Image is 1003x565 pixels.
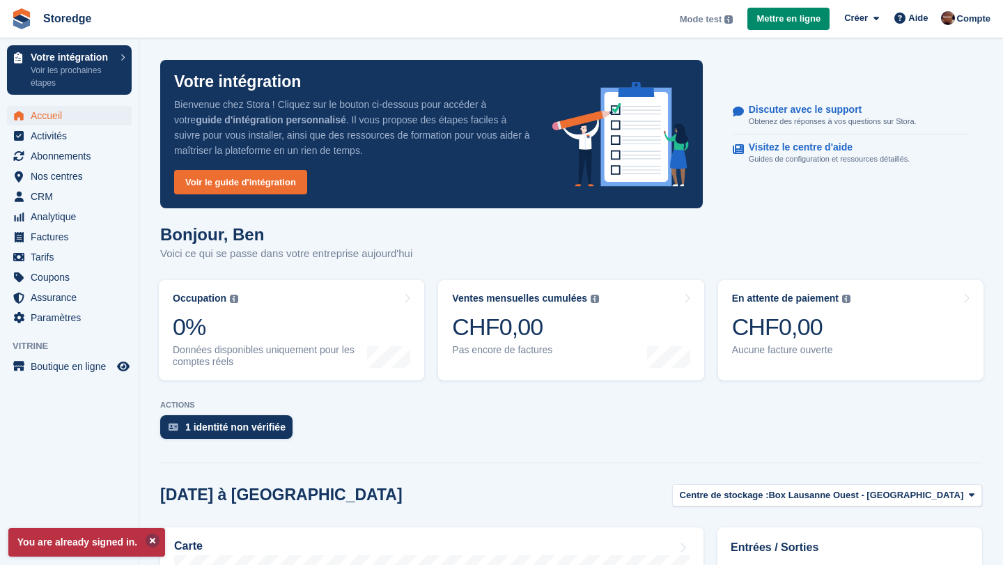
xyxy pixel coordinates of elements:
p: Votre intégration [31,52,114,62]
p: Guides de configuration et ressources détaillés. [749,153,910,165]
a: Mettre en ligne [747,8,830,31]
img: icon-info-grey-7440780725fd019a000dd9b08b2336e03edf1995a4989e88bcd33f0948082b44.svg [591,295,599,303]
a: menu [7,126,132,146]
div: Ventes mensuelles cumulées [452,293,587,304]
img: icon-info-grey-7440780725fd019a000dd9b08b2336e03edf1995a4989e88bcd33f0948082b44.svg [724,15,733,24]
a: Storedge [38,7,97,30]
a: menu [7,146,132,166]
p: You are already signed in. [8,528,165,557]
h2: [DATE] à [GEOGRAPHIC_DATA] [160,486,403,504]
span: Tarifs [31,247,114,267]
img: stora-icon-8386f47178a22dfd0bd8f6a31ec36ba5ce8667c1dd55bd0f319d3a0aa187defe.svg [11,8,32,29]
h2: Entrées / Sorties [731,539,969,556]
span: Mode test [680,13,722,26]
p: Visitez le centre d'aide [749,141,899,153]
a: menu [7,227,132,247]
p: Voici ce qui se passe dans votre entreprise aujourd'hui [160,246,412,262]
a: menu [7,106,132,125]
div: Pas encore de factures [452,344,599,356]
div: Aucune facture ouverte [732,344,850,356]
span: Paramètres [31,308,114,327]
span: Créer [844,11,868,25]
img: onboarding-info-6c161a55d2c0e0a8cae90662b2fe09162a5109e8cc188191df67fb4f79e88e88.svg [552,82,689,187]
span: Factures [31,227,114,247]
div: Occupation [173,293,226,304]
a: Votre intégration Voir les prochaines étapes [7,45,132,95]
p: Bienvenue chez Stora ! Cliquez sur le bouton ci-dessous pour accéder à votre . Il vous propose de... [174,97,530,158]
a: menu [7,187,132,206]
a: menu [7,308,132,327]
p: ACTIONS [160,401,982,410]
div: CHF0,00 [732,313,850,341]
span: Assurance [31,288,114,307]
p: Voir les prochaines étapes [31,64,114,89]
span: Vitrine [13,339,139,353]
span: Abonnements [31,146,114,166]
span: Compte [957,12,990,26]
a: 1 identité non vérifiée [160,415,300,446]
img: icon-info-grey-7440780725fd019a000dd9b08b2336e03edf1995a4989e88bcd33f0948082b44.svg [842,295,850,303]
a: Occupation 0% Données disponibles uniquement pour les comptes réels [159,280,424,380]
div: Données disponibles uniquement pour les comptes réels [173,344,367,368]
a: Visitez le centre d'aide Guides de configuration et ressources détaillés. [733,134,969,172]
img: Ben [941,11,955,25]
img: icon-info-grey-7440780725fd019a000dd9b08b2336e03edf1995a4989e88bcd33f0948082b44.svg [230,295,238,303]
div: 1 identité non vérifiée [185,421,286,433]
span: Aide [908,11,928,25]
button: Centre de stockage : Box Lausanne Ouest - [GEOGRAPHIC_DATA] [672,484,982,507]
p: Votre intégration [174,74,301,90]
a: Voir le guide d'intégration [174,170,307,194]
span: Accueil [31,106,114,125]
h1: Bonjour, Ben [160,225,412,244]
div: CHF0,00 [452,313,599,341]
a: menu [7,167,132,186]
a: menu [7,247,132,267]
a: Discuter avec le support Obtenez des réponses à vos questions sur Stora. [733,97,969,135]
span: Centre de stockage : [680,488,769,502]
a: Boutique d'aperçu [115,358,132,375]
a: menu [7,357,132,376]
span: Mettre en ligne [756,12,821,26]
a: Ventes mensuelles cumulées CHF0,00 Pas encore de factures [438,280,703,380]
a: En attente de paiement CHF0,00 Aucune facture ouverte [718,280,983,380]
span: Analytique [31,207,114,226]
span: Activités [31,126,114,146]
p: Discuter avec le support [749,104,905,116]
a: menu [7,288,132,307]
img: verify_identity-adf6edd0f0f0b5bbfe63781bf79b02c33cf7c696d77639b501bdc392416b5a36.svg [169,423,178,431]
span: Nos centres [31,167,114,186]
span: Boutique en ligne [31,357,114,376]
a: menu [7,268,132,287]
h2: Carte [174,540,203,552]
span: Box Lausanne Ouest - [GEOGRAPHIC_DATA] [768,488,963,502]
div: En attente de paiement [732,293,839,304]
p: Obtenez des réponses à vos questions sur Stora. [749,116,917,127]
a: menu [7,207,132,226]
span: CRM [31,187,114,206]
div: 0% [173,313,367,341]
span: Coupons [31,268,114,287]
strong: guide d'intégration personnalisé [196,114,346,125]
